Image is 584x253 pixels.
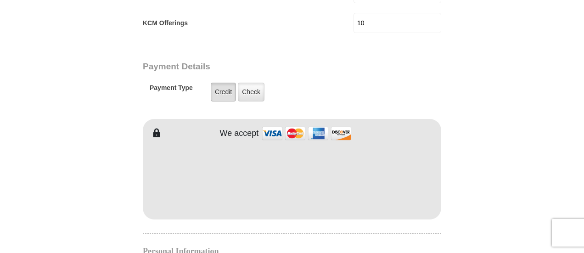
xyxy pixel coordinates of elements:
[354,13,441,33] input: Enter Amount
[238,83,264,101] label: Check
[143,18,188,28] label: KCM Offerings
[211,83,236,101] label: Credit
[220,129,259,139] h4: We accept
[143,62,377,72] h3: Payment Details
[261,124,353,143] img: credit cards accepted
[150,84,193,96] h5: Payment Type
